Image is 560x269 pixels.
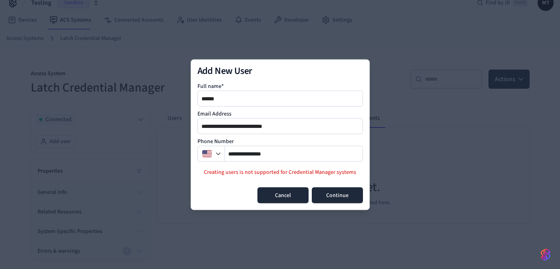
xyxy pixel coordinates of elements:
[197,110,231,118] label: Email Address
[197,168,363,176] p: Creating users is not supported for Credential Manager systems
[197,66,363,76] h2: Add New User
[541,248,550,261] img: SeamLogoGradient.69752ec5.svg
[257,187,309,203] button: Cancel
[312,187,363,203] button: Continue
[197,82,224,90] label: Full name*
[197,137,234,145] label: Phone Number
